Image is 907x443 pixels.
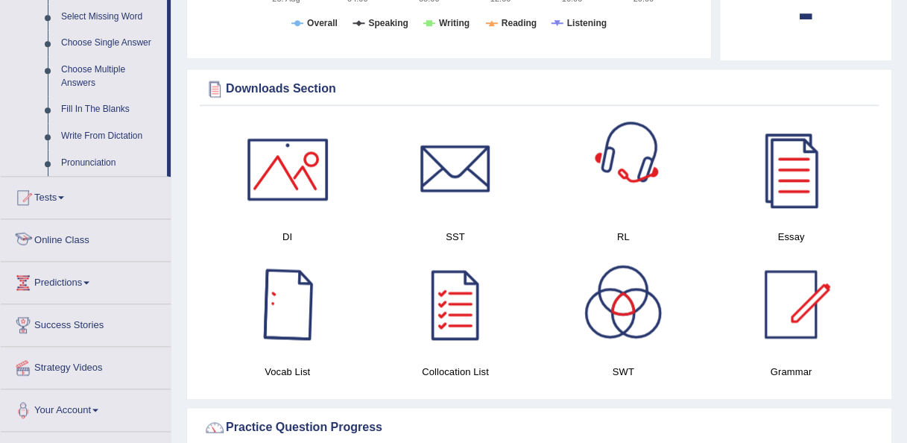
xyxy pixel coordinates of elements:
[54,30,167,57] a: Choose Single Answer
[715,364,868,380] h4: Grammar
[54,57,167,96] a: Choose Multiple Answers
[379,229,531,245] h4: SST
[547,364,700,380] h4: SWT
[379,364,531,380] h4: Collocation List
[368,18,408,28] tspan: Speaking
[567,18,607,28] tspan: Listening
[1,177,171,214] a: Tests
[307,18,338,28] tspan: Overall
[54,123,167,150] a: Write From Dictation
[547,229,700,245] h4: RL
[54,96,167,123] a: Fill In The Blanks
[1,219,171,257] a: Online Class
[203,78,875,100] div: Downloads Section
[502,18,537,28] tspan: Reading
[203,416,875,439] div: Practice Question Progress
[211,229,364,245] h4: DI
[1,347,171,384] a: Strategy Videos
[54,4,167,31] a: Select Missing Word
[1,389,171,427] a: Your Account
[1,304,171,342] a: Success Stories
[439,18,470,28] tspan: Writing
[715,229,868,245] h4: Essay
[54,150,167,177] a: Pronunciation
[1,262,171,299] a: Predictions
[211,364,364,380] h4: Vocab List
